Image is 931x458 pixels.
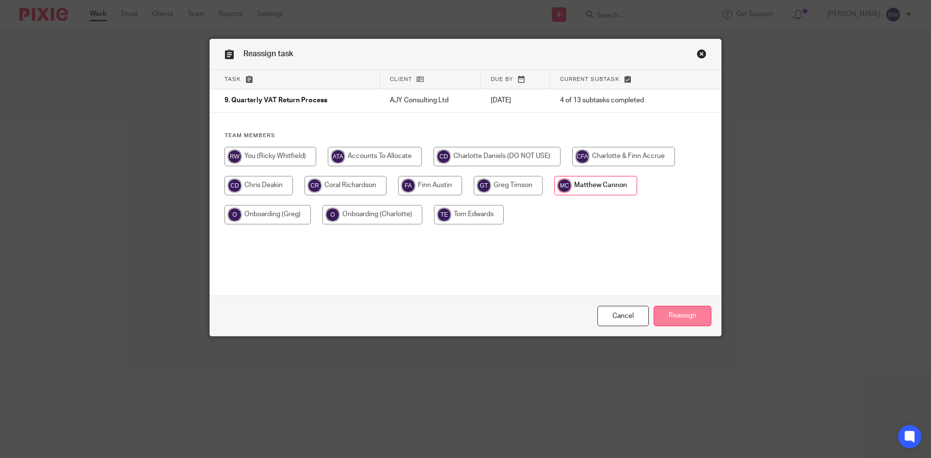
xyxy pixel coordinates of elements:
[225,132,706,140] h4: Team members
[390,95,471,105] p: AJY Consulting Ltd
[550,89,684,112] td: 4 of 13 subtasks completed
[697,49,706,62] a: Close this dialog window
[597,306,649,327] a: Close this dialog window
[225,97,327,104] span: 9. Quarterly VAT Return Process
[225,77,241,82] span: Task
[243,50,293,58] span: Reassign task
[654,306,711,327] input: Reassign
[560,77,620,82] span: Current subtask
[491,95,541,105] p: [DATE]
[491,77,513,82] span: Due by
[390,77,412,82] span: Client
